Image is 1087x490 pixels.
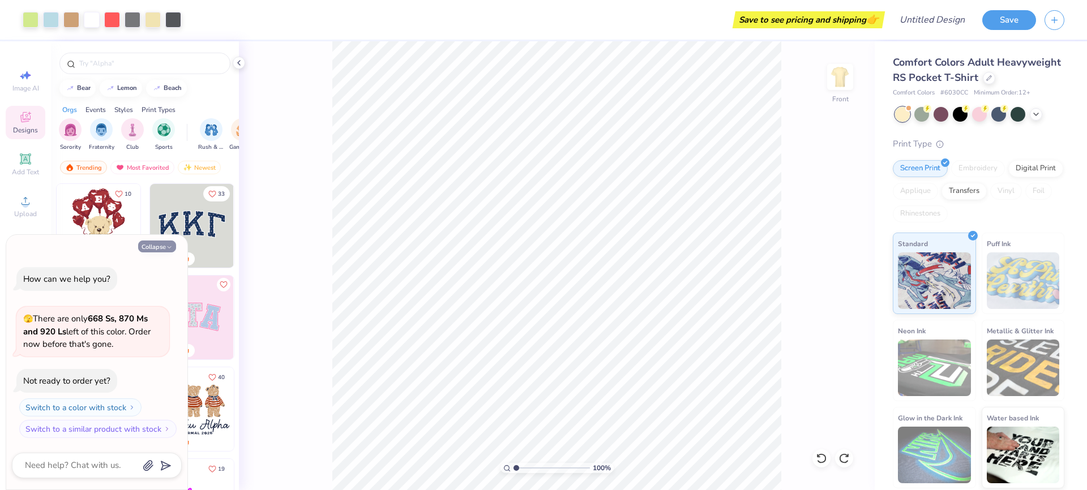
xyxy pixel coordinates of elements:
[65,164,74,171] img: trending.gif
[829,66,851,88] img: Front
[14,209,37,218] span: Upload
[898,412,962,424] span: Glow in the Dark Ink
[203,369,230,385] button: Like
[114,105,133,115] div: Styles
[893,205,948,222] div: Rhinestones
[19,420,177,438] button: Switch to a similar product with stock
[59,118,82,152] button: filter button
[1008,160,1063,177] div: Digital Print
[129,404,135,411] img: Switch to a color with stock
[898,252,971,309] img: Standard
[60,143,81,152] span: Sorority
[89,118,114,152] button: filter button
[218,466,225,472] span: 19
[987,427,1060,483] img: Water based Ink
[78,58,223,69] input: Try "Alpha"
[125,191,131,197] span: 10
[85,105,106,115] div: Events
[60,161,107,174] div: Trending
[89,143,114,152] span: Fraternity
[987,325,1054,337] span: Metallic & Glitter Ink
[117,85,137,91] div: lemon
[203,461,230,476] button: Like
[942,183,987,200] div: Transfers
[198,118,224,152] div: filter for Rush & Bid
[12,167,39,177] span: Add Text
[233,184,317,268] img: edfb13fc-0e43-44eb-bea2-bf7fc0dd67f9
[121,118,144,152] div: filter for Club
[23,273,110,285] div: How can we help you?
[150,276,234,359] img: 9980f5e8-e6a1-4b4a-8839-2b0e9349023c
[23,313,148,337] strong: 668 Ss, 870 Ms and 920 Ls
[110,186,136,201] button: Like
[19,398,142,416] button: Switch to a color with stock
[62,105,77,115] div: Orgs
[891,8,974,31] input: Untitled Design
[974,88,1030,98] span: Minimum Order: 12 +
[898,325,926,337] span: Neon Ink
[233,367,317,451] img: d12c9beb-9502-45c7-ae94-40b97fdd6040
[77,85,91,91] div: bear
[57,184,140,268] img: 587403a7-0594-4a7f-b2bd-0ca67a3ff8dd
[987,339,1060,396] img: Metallic & Glitter Ink
[152,118,175,152] button: filter button
[236,123,249,136] img: Game Day Image
[66,85,75,92] img: trend_line.gif
[940,88,968,98] span: # 6030CC
[990,183,1022,200] div: Vinyl
[951,160,1005,177] div: Embroidery
[893,183,938,200] div: Applique
[152,118,175,152] div: filter for Sports
[142,105,176,115] div: Print Types
[229,118,255,152] button: filter button
[217,278,230,291] button: Like
[150,367,234,451] img: a3be6b59-b000-4a72-aad0-0c575b892a6b
[987,252,1060,309] img: Puff Ink
[898,427,971,483] img: Glow in the Dark Ink
[1025,183,1052,200] div: Foil
[183,164,192,171] img: Newest.gif
[150,184,234,268] img: 3b9aba4f-e317-4aa7-a679-c95a879539bd
[164,85,182,91] div: beach
[157,123,170,136] img: Sports Image
[95,123,108,136] img: Fraternity Image
[205,123,218,136] img: Rush & Bid Image
[229,143,255,152] span: Game Day
[198,143,224,152] span: Rush & Bid
[155,143,173,152] span: Sports
[115,164,125,171] img: most_fav.gif
[229,118,255,152] div: filter for Game Day
[898,238,928,250] span: Standard
[23,313,151,350] span: There are only left of this color. Order now before that's gone.
[593,463,611,473] span: 100 %
[152,85,161,92] img: trend_line.gif
[106,85,115,92] img: trend_line.gif
[100,80,142,97] button: lemon
[218,191,225,197] span: 33
[110,161,174,174] div: Most Favorited
[126,123,139,136] img: Club Image
[64,123,77,136] img: Sorority Image
[893,137,1064,151] div: Print Type
[126,143,139,152] span: Club
[198,118,224,152] button: filter button
[893,160,948,177] div: Screen Print
[138,240,176,252] button: Collapse
[203,186,230,201] button: Like
[59,118,82,152] div: filter for Sorority
[866,12,879,26] span: 👉
[89,118,114,152] div: filter for Fraternity
[832,94,849,104] div: Front
[233,276,317,359] img: 5ee11766-d822-42f5-ad4e-763472bf8dcf
[164,425,170,432] img: Switch to a similar product with stock
[982,10,1036,30] button: Save
[121,118,144,152] button: filter button
[13,126,38,135] span: Designs
[735,11,882,28] div: Save to see pricing and shipping
[59,80,96,97] button: bear
[987,412,1039,424] span: Water based Ink
[23,375,110,386] div: Not ready to order yet?
[987,238,1011,250] span: Puff Ink
[146,80,187,97] button: beach
[218,375,225,380] span: 40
